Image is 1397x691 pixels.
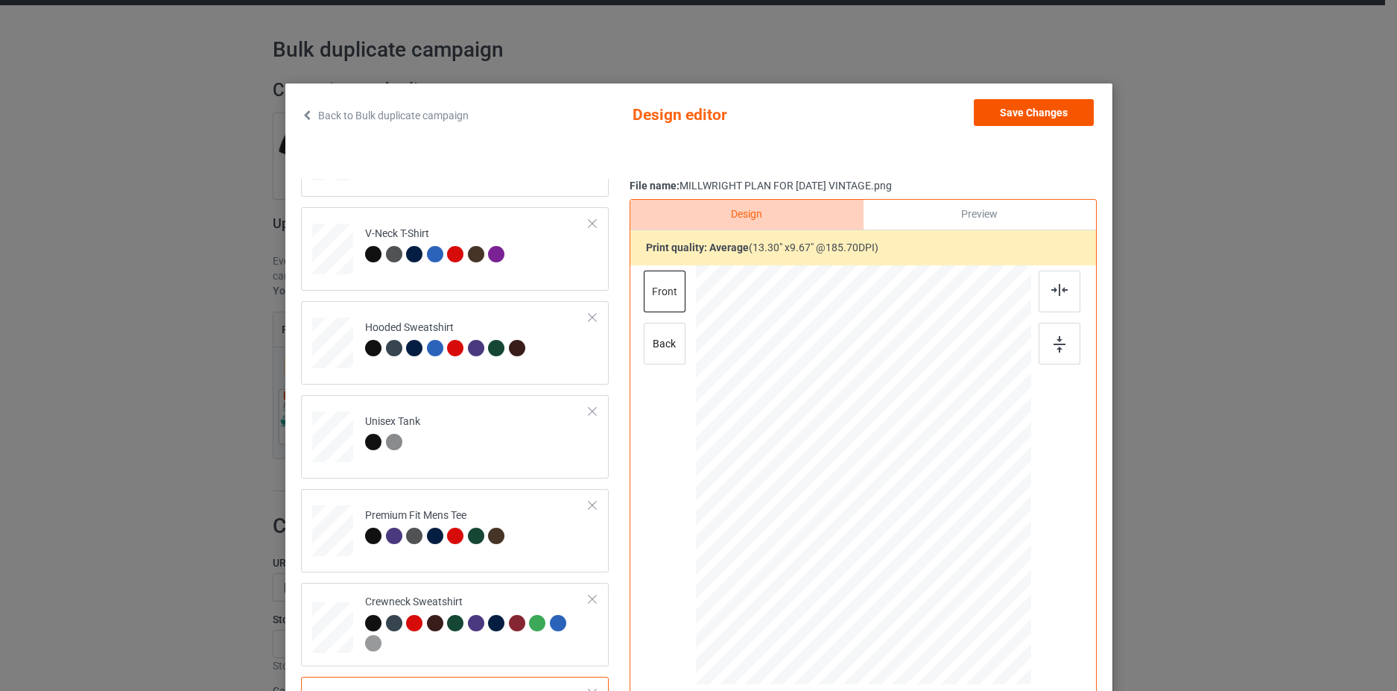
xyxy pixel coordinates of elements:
div: Preview [863,200,1095,230]
div: Hooded Sweatshirt [301,301,609,385]
a: Back to Bulk duplicate campaign [301,99,469,132]
div: Premium Fit Mens Tee [301,489,609,572]
span: average [709,242,749,253]
b: Print quality: [646,242,749,253]
div: front [643,271,685,312]
span: File name: [630,180,680,192]
button: Save Changes [974,99,1094,126]
div: Hooded Sweatshirt [365,321,529,356]
div: Unisex Tank [365,414,420,449]
div: Unisex Tank [301,395,609,479]
img: svg+xml;base64,PD94bWwgdmVyc2lvbj0iMS4wIiBlbmNvZGluZz0iVVRGLTgiPz4KPHN2ZyB3aWR0aD0iMTZweCIgaGVpZ2... [1054,336,1065,353]
div: Crewneck Sweatshirt [301,583,609,666]
div: V-Neck T-Shirt [301,207,609,291]
div: back [643,323,685,365]
div: V-Neck T-Shirt [365,227,509,262]
div: Crewneck Sweatshirt [365,595,589,651]
img: heather_texture.png [385,434,402,450]
span: MILLWRIGHT PLAN FOR [DATE] VINTAGE.png [680,180,892,192]
span: Design editor [632,99,810,132]
div: Premium Fit Mens Tee [365,508,509,543]
img: svg+xml;base64,PD94bWwgdmVyc2lvbj0iMS4wIiBlbmNvZGluZz0iVVRGLTgiPz4KPHN2ZyB3aWR0aD0iMjJweCIgaGVpZ2... [1051,284,1068,296]
div: Design [630,200,863,230]
span: ( 13.30 " x 9.67 " @ 185.70 DPI) [749,242,878,253]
